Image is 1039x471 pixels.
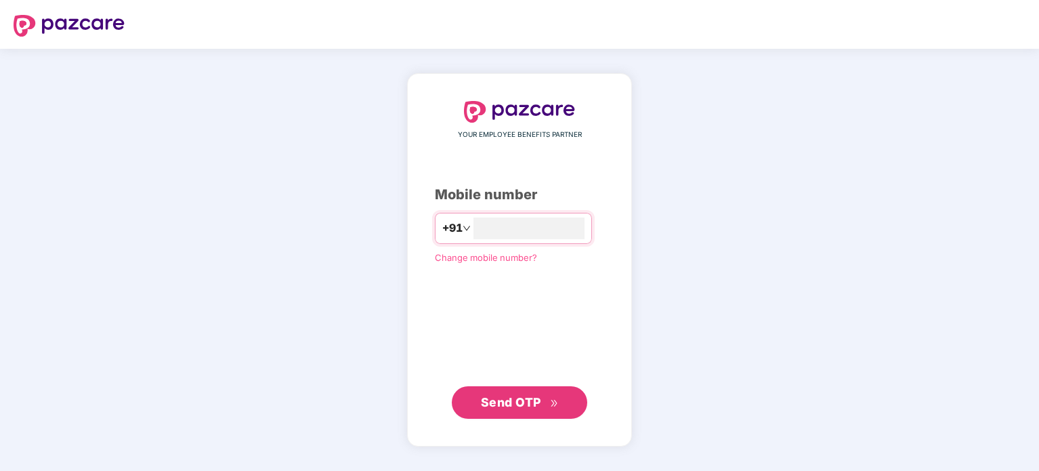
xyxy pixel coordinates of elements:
[435,252,537,263] a: Change mobile number?
[550,399,559,408] span: double-right
[442,220,463,237] span: +91
[452,386,587,419] button: Send OTPdouble-right
[463,224,471,232] span: down
[464,101,575,123] img: logo
[458,129,582,140] span: YOUR EMPLOYEE BENEFITS PARTNER
[481,395,541,409] span: Send OTP
[14,15,125,37] img: logo
[435,184,604,205] div: Mobile number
